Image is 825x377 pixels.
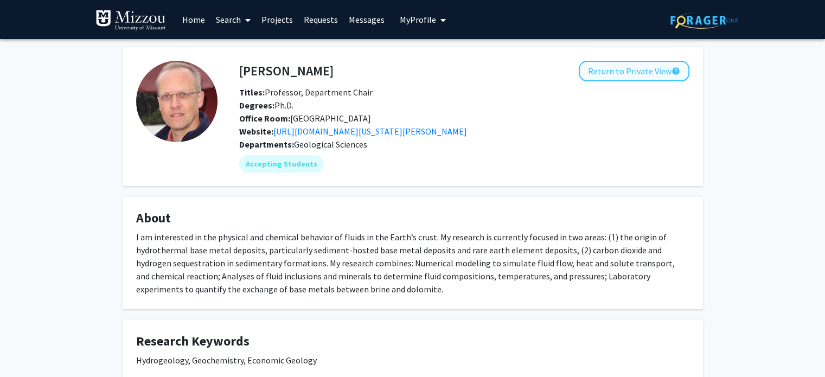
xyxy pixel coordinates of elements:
b: Degrees: [239,100,274,111]
button: Return to Private View [579,61,689,81]
a: Home [177,1,210,39]
span: Professor, Department Chair [239,87,373,98]
img: ForagerOne Logo [670,12,738,29]
a: Messages [343,1,390,39]
mat-chip: Accepting Students [239,155,324,172]
h4: About [136,210,689,226]
img: University of Missouri Logo [95,10,166,31]
b: Website: [239,126,273,137]
b: Office Room: [239,113,290,124]
div: Hydrogeology, Geochemistry, Economic Geology [136,354,689,367]
mat-icon: help [671,65,680,78]
a: Opens in a new tab [273,126,467,137]
div: I am interested in the physical and chemical behavior of fluids in the Earth’s crust. My research... [136,231,689,296]
span: Ph.D. [239,100,293,111]
a: Requests [298,1,343,39]
span: Geological Sciences [294,139,367,150]
b: Departments: [239,139,294,150]
img: Profile Picture [136,61,218,142]
h4: Research Keywords [136,334,689,349]
b: Titles: [239,87,265,98]
iframe: Chat [8,328,46,369]
span: My Profile [400,14,436,25]
h4: [PERSON_NAME] [239,61,334,81]
a: Projects [256,1,298,39]
a: Search [210,1,256,39]
span: [GEOGRAPHIC_DATA] [239,113,371,124]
